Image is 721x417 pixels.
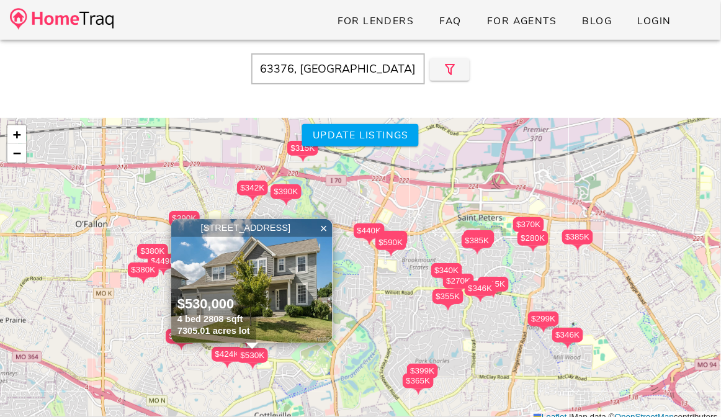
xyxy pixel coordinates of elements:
[375,235,406,257] div: $590K
[513,217,544,232] div: $370K
[562,343,575,349] img: triPin.png
[582,14,612,28] span: Blog
[251,53,425,84] input: Enter Your Address, Zipcode or City & State
[212,347,243,369] div: $424K
[177,313,250,325] div: 4 bed 2808 sqft
[221,362,234,369] img: triPin.png
[237,181,268,195] div: $342K
[659,357,721,417] iframe: Chat Widget
[517,231,549,253] div: $280K
[513,217,544,239] div: $370K
[363,238,376,245] img: triPin.png
[146,259,159,266] img: triPin.png
[464,230,495,252] div: $340K
[7,125,26,144] a: Zoom in
[486,14,557,28] span: For Agents
[431,263,462,285] div: $340K
[177,295,250,313] div: $530,000
[271,184,302,206] div: $390K
[7,144,26,163] a: Zoom out
[552,328,583,349] div: $346K
[432,289,464,304] div: $355K
[439,14,462,28] span: FAQ
[462,233,493,255] div: $385K
[354,223,385,238] div: $440K
[431,263,462,278] div: $340K
[174,222,329,234] div: [STREET_ADDRESS]
[465,281,496,303] div: $346K
[327,10,424,32] a: For Lenders
[432,289,464,311] div: $355K
[246,363,259,370] img: triPin.png
[169,211,200,226] div: $390K
[337,14,414,28] span: For Lenders
[166,329,197,344] div: $486K
[148,254,179,276] div: $449K
[517,231,549,246] div: $280K
[177,325,250,337] div: 7305.01 acres lot
[171,219,333,343] a: [STREET_ADDRESS] $530,000 4 bed 2808 sqft 7305.01 acres lot
[137,277,150,284] img: triPin.png
[320,222,328,235] span: ×
[10,8,114,30] img: desktop-logo.34a1112.png
[212,347,243,362] div: $424K
[527,246,540,253] img: triPin.png
[231,326,262,347] div: $470K
[477,10,566,32] a: For Agents
[385,250,398,257] img: triPin.png
[128,262,159,277] div: $380K
[537,326,550,333] img: triPin.png
[528,312,559,333] div: $299K
[240,341,253,347] img: triPin.png
[478,277,509,292] div: $315K
[562,230,593,244] div: $385K
[627,10,681,32] a: Login
[166,329,197,351] div: $486K
[312,128,409,142] span: Update listings
[280,199,293,206] img: triPin.png
[441,278,454,285] img: triPin.png
[637,14,671,28] span: Login
[478,277,509,298] div: $315K
[429,10,472,32] a: FAQ
[13,145,21,161] span: −
[169,211,200,233] div: $390K
[287,141,318,156] div: $315K
[443,274,474,295] div: $270K
[377,231,408,246] div: $379K
[474,296,487,303] img: triPin.png
[246,195,259,202] img: triPin.png
[465,281,496,296] div: $346K
[471,248,484,255] img: triPin.png
[237,181,268,202] div: $342K
[375,235,406,250] div: $590K
[171,219,333,343] img: 1.jpg
[287,141,318,163] div: $315K
[13,127,21,142] span: +
[528,312,559,326] div: $299K
[128,262,159,284] div: $380K
[407,364,438,379] div: $399K
[443,274,474,289] div: $270K
[148,254,179,269] div: $449K
[237,348,268,363] div: $530K
[442,304,455,311] img: triPin.png
[552,328,583,343] div: $346K
[403,374,434,388] div: $365K
[175,344,188,351] img: triPin.png
[137,244,168,266] div: $380K
[562,230,593,251] div: $385K
[315,219,333,238] a: Close popup
[462,233,493,248] div: $385K
[571,244,584,251] img: triPin.png
[237,348,268,370] div: $530K
[464,230,495,245] div: $340K
[572,10,622,32] a: Blog
[271,184,302,199] div: $390K
[407,364,438,385] div: $399K
[297,156,310,163] img: triPin.png
[137,244,168,259] div: $380K
[354,223,385,245] div: $440K
[403,374,434,395] div: $365K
